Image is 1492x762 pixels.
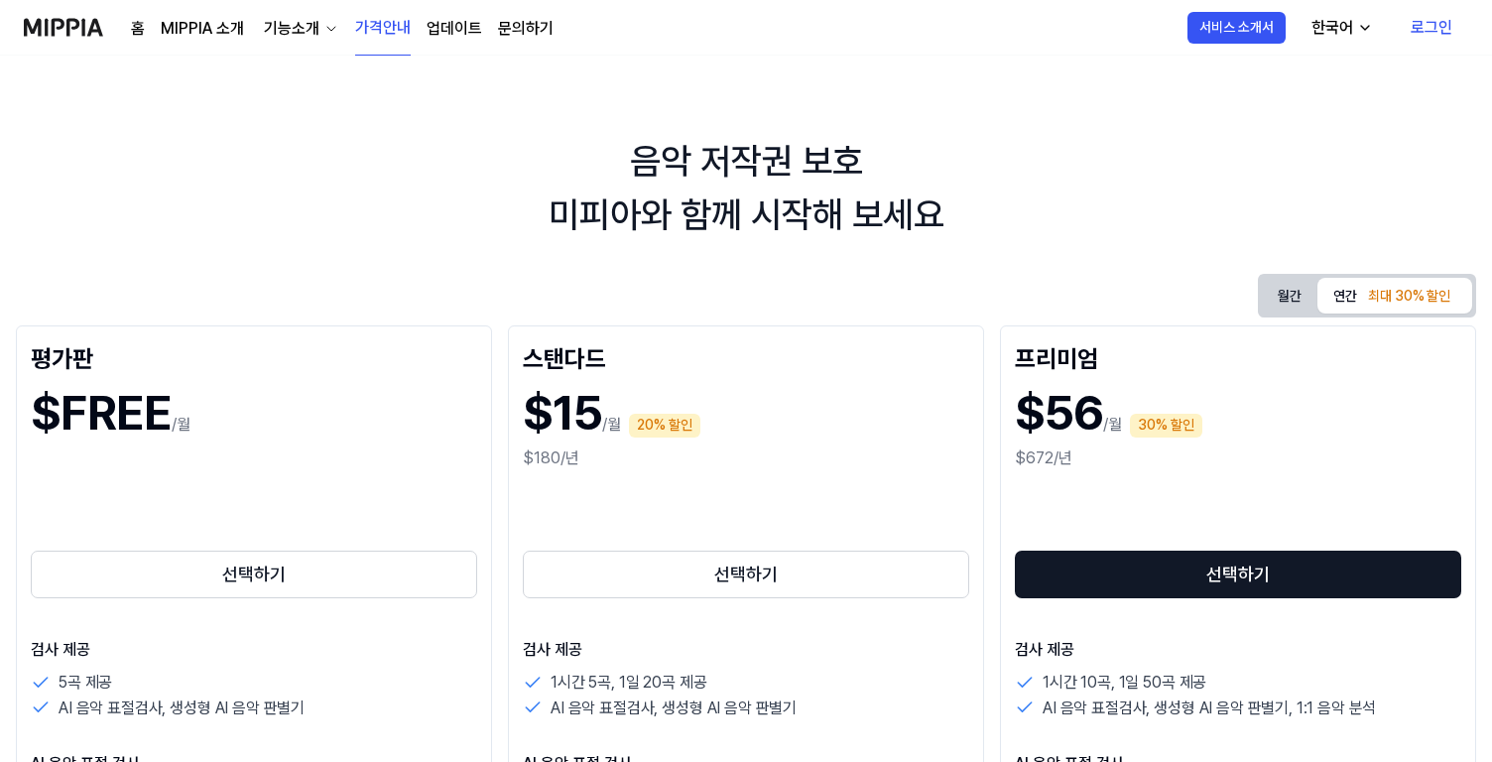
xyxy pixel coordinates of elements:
[172,413,190,437] p: /월
[1015,380,1103,446] h1: $56
[551,696,797,721] p: AI 음악 표절검사, 생성형 AI 음악 판별기
[1130,414,1202,438] div: 30% 할인
[523,638,969,662] p: 검사 제공
[523,380,602,446] h1: $15
[523,446,969,470] div: $180/년
[31,547,477,602] a: 선택하기
[1043,696,1376,721] p: AI 음악 표절검사, 생성형 AI 음악 판별기, 1:1 음악 분석
[1307,16,1357,40] div: 한국어
[1187,12,1286,44] button: 서비스 소개서
[31,340,477,372] div: 평가판
[1296,8,1385,48] button: 한국어
[629,414,700,438] div: 20% 할인
[1015,547,1461,602] a: 선택하기
[1015,638,1461,662] p: 검사 제공
[1015,340,1461,372] div: 프리미엄
[602,413,621,437] p: /월
[260,17,323,41] div: 기능소개
[523,551,969,598] button: 선택하기
[59,696,305,721] p: AI 음악 표절검사, 생성형 AI 음악 판별기
[1103,413,1122,437] p: /월
[498,17,554,41] a: 문의하기
[161,17,244,41] a: MIPPIA 소개
[523,547,969,602] a: 선택하기
[427,17,482,41] a: 업데이트
[523,340,969,372] div: 스탠다드
[31,551,477,598] button: 선택하기
[59,670,112,696] p: 5곡 제공
[1015,446,1461,470] div: $672/년
[355,1,411,56] a: 가격안내
[260,17,339,41] button: 기능소개
[31,638,477,662] p: 검사 제공
[551,670,706,696] p: 1시간 5곡, 1일 20곡 제공
[131,17,145,41] a: 홈
[1043,670,1206,696] p: 1시간 10곡, 1일 50곡 제공
[1262,281,1317,312] button: 월간
[31,380,172,446] h1: $FREE
[1317,278,1472,314] button: 연간
[1015,551,1461,598] button: 선택하기
[1362,285,1456,309] div: 최대 30% 할인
